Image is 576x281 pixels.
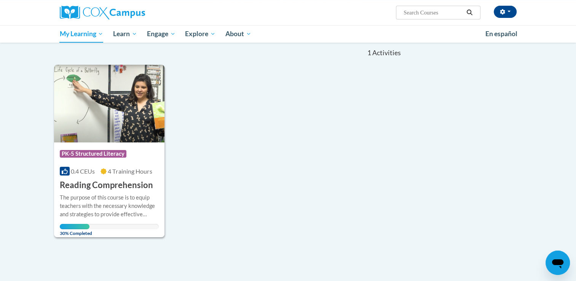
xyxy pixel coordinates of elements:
[147,29,176,38] span: Engage
[142,25,180,43] a: Engage
[480,26,522,42] a: En español
[180,25,220,43] a: Explore
[367,49,371,57] span: 1
[60,6,204,19] a: Cox Campus
[48,25,528,43] div: Main menu
[60,193,159,219] div: The purpose of this course is to equip teachers with the necessary knowledge and strategies to pr...
[494,6,517,18] button: Account Settings
[60,6,145,19] img: Cox Campus
[108,168,152,175] span: 4 Training Hours
[372,49,401,57] span: Activities
[225,29,251,38] span: About
[71,168,95,175] span: 0.4 CEUs
[546,251,570,275] iframe: Button to launch messaging window
[60,224,89,236] span: 30% Completed
[113,29,137,38] span: Learn
[220,25,256,43] a: About
[108,25,142,43] a: Learn
[60,224,89,229] div: Your progress
[54,65,165,142] img: Course Logo
[485,30,517,38] span: En español
[59,29,103,38] span: My Learning
[464,8,475,17] button: Search
[54,65,165,238] a: Course LogoPK-5 Structured Literacy0.4 CEUs4 Training Hours Reading ComprehensionThe purpose of t...
[60,150,126,158] span: PK-5 Structured Literacy
[185,29,215,38] span: Explore
[60,179,153,191] h3: Reading Comprehension
[403,8,464,17] input: Search Courses
[55,25,108,43] a: My Learning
